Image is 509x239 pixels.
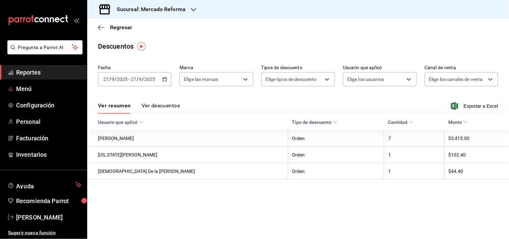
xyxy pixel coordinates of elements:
[16,84,82,93] span: Menú
[129,77,130,82] span: -
[180,65,253,70] label: Marca
[139,77,142,82] input: --
[384,130,444,147] th: 7
[444,130,509,147] th: $3,415.00
[111,77,114,82] input: --
[98,102,131,114] button: Ver resumen
[444,163,509,180] th: $44.40
[16,101,82,110] span: Configuración
[7,40,83,54] button: Pregunta a Parrot AI
[184,76,218,83] span: Elige las marcas
[444,147,509,163] th: $102.40
[429,76,483,83] span: Elige los canales de venta
[87,163,288,180] th: [DEMOGRAPHIC_DATA] De la [PERSON_NAME]
[98,24,132,31] button: Regresar
[74,17,79,23] button: open_drawer_menu
[16,68,82,77] span: Reportes
[425,65,498,70] label: Canal de venta
[16,196,82,205] span: Recomienda Parrot
[131,77,137,82] input: --
[114,77,116,82] span: /
[16,150,82,159] span: Inventarios
[266,76,317,83] span: Elige tipos de descuento
[98,102,180,114] div: navigation tabs
[111,5,186,13] h3: Sucursal: Mercado Reforma
[98,65,171,70] label: Fecha
[144,77,156,82] input: ----
[98,119,144,125] span: Usuario que aplicó
[292,119,338,125] span: Tipo de descuento
[116,77,128,82] input: ----
[343,65,416,70] label: Usuario que aplicó
[5,49,83,56] a: Pregunta a Parrot AI
[137,42,146,51] img: Tooltip marker
[384,147,444,163] th: 1
[288,130,384,147] th: Orden
[16,117,82,126] span: Personal
[16,181,73,189] span: Ayuda
[98,41,134,51] div: Descuentos
[87,147,288,163] th: [US_STATE][PERSON_NAME]
[452,102,498,110] button: Exportar a Excel
[16,213,82,222] span: [PERSON_NAME]
[388,119,414,125] span: Cantidad
[110,24,132,31] span: Regresar
[448,119,468,125] span: Monto
[103,77,109,82] input: --
[288,147,384,163] th: Orden
[137,77,139,82] span: /
[142,77,144,82] span: /
[87,130,288,147] th: [PERSON_NAME]
[18,44,72,51] span: Pregunta a Parrot AI
[347,76,384,83] span: Elige los usuarios
[8,229,82,236] span: Sugerir nueva función
[288,163,384,180] th: Orden
[16,134,82,143] span: Facturación
[142,102,180,114] button: Ver descuentos
[261,65,335,70] label: Tipos de descuento
[109,77,111,82] span: /
[384,163,444,180] th: 1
